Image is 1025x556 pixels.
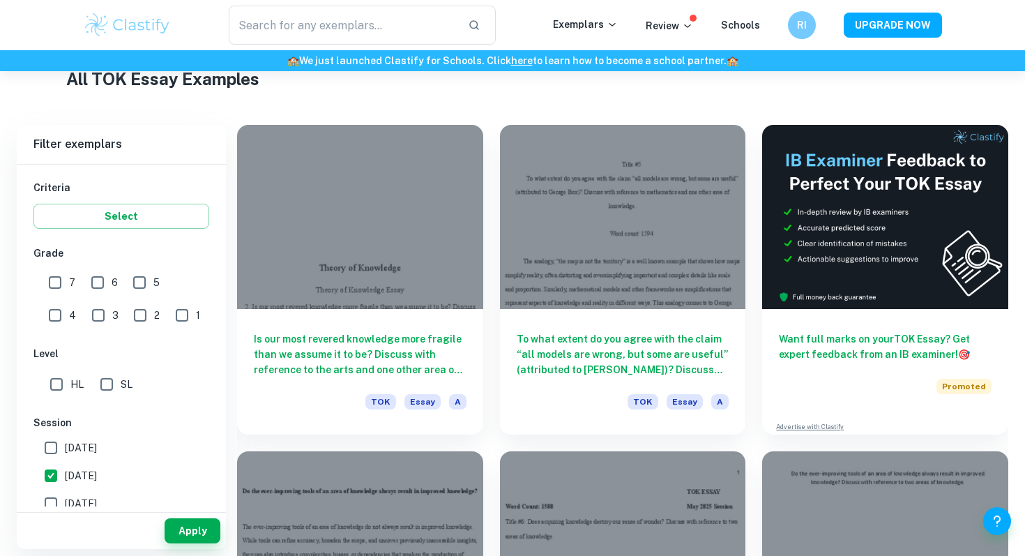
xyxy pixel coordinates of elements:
h6: We just launched Clastify for Schools. Click to learn how to become a school partner. [3,53,1022,68]
span: [DATE] [65,468,97,483]
h6: Level [33,346,209,361]
h6: Criteria [33,180,209,195]
h6: Want full marks on your TOK Essay ? Get expert feedback from an IB examiner! [779,331,992,362]
span: 1 [196,308,200,323]
h6: Session [33,415,209,430]
input: Search for any exemplars... [229,6,457,45]
span: TOK [628,394,658,410]
span: A [449,394,466,410]
h6: RI [794,17,810,33]
span: [DATE] [65,496,97,511]
span: 2 [154,308,160,323]
span: Essay [667,394,703,410]
h6: To what extent do you agree with the claim “all models are wrong, but some are useful” (attribute... [517,331,729,377]
span: 🏫 [727,55,738,66]
h6: Grade [33,246,209,261]
p: Exemplars [553,17,618,32]
p: Review [646,18,693,33]
img: Thumbnail [762,125,1008,309]
h1: All TOK Essay Examples [66,66,959,91]
span: TOK [365,394,396,410]
h6: Filter exemplars [17,125,226,164]
span: 5 [153,275,160,290]
img: Clastify logo [83,11,172,39]
span: 6 [112,275,118,290]
button: RI [788,11,816,39]
button: Help and Feedback [983,507,1011,535]
a: To what extent do you agree with the claim “all models are wrong, but some are useful” (attribute... [500,125,746,435]
a: Schools [721,20,760,31]
span: A [711,394,729,410]
button: Select [33,204,209,229]
span: HL [70,377,84,392]
span: 4 [69,308,76,323]
button: Apply [165,518,220,543]
a: here [511,55,533,66]
span: Essay [404,394,441,410]
span: 🎯 [958,349,970,360]
a: Want full marks on yourTOK Essay? Get expert feedback from an IB examiner!PromotedAdvertise with ... [762,125,1008,435]
a: Is our most revered knowledge more fragile than we assume it to be? Discuss with reference to the... [237,125,483,435]
span: 🏫 [287,55,299,66]
button: UPGRADE NOW [844,13,942,38]
a: Advertise with Clastify [776,422,844,432]
span: Promoted [936,379,992,394]
span: SL [121,377,132,392]
span: [DATE] [65,440,97,456]
h6: Is our most revered knowledge more fragile than we assume it to be? Discuss with reference to the... [254,331,466,377]
span: 7 [69,275,75,290]
span: 3 [112,308,119,323]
